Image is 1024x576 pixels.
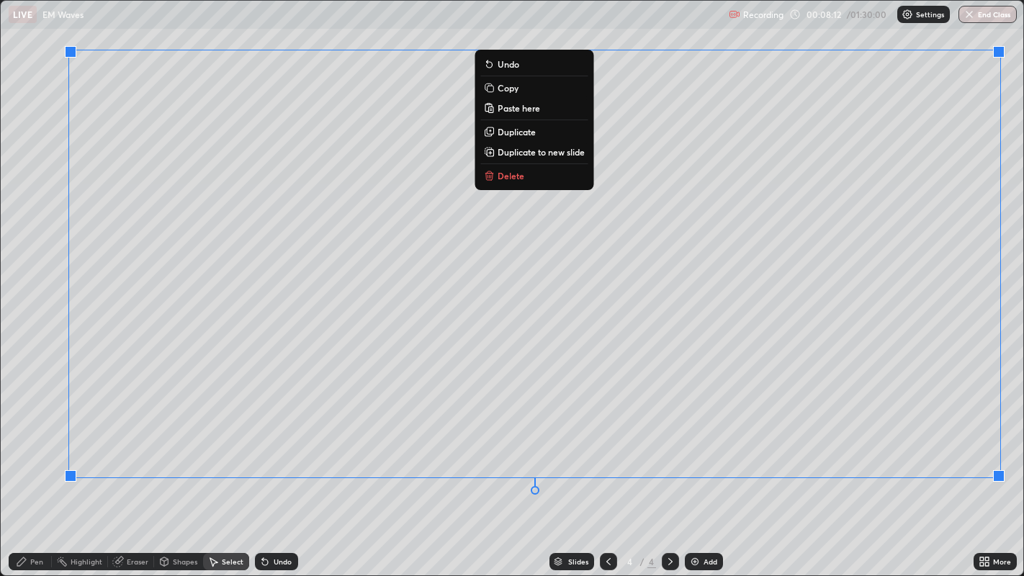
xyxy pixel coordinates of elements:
[902,9,913,20] img: class-settings-icons
[498,58,519,70] p: Undo
[173,558,197,565] div: Shapes
[480,123,588,140] button: Duplicate
[743,9,783,20] p: Recording
[480,79,588,96] button: Copy
[964,9,975,20] img: end-class-cross
[222,558,243,565] div: Select
[71,558,102,565] div: Highlight
[274,558,292,565] div: Undo
[30,558,43,565] div: Pen
[13,9,32,20] p: LIVE
[498,170,524,181] p: Delete
[42,9,84,20] p: EM Waves
[729,9,740,20] img: recording.375f2c34.svg
[498,82,518,94] p: Copy
[498,102,540,114] p: Paste here
[958,6,1017,23] button: End Class
[480,143,588,161] button: Duplicate to new slide
[993,558,1011,565] div: More
[640,557,645,566] div: /
[480,167,588,184] button: Delete
[480,99,588,117] button: Paste here
[647,555,656,568] div: 4
[704,558,717,565] div: Add
[127,558,148,565] div: Eraser
[498,126,536,138] p: Duplicate
[568,558,588,565] div: Slides
[916,11,944,18] p: Settings
[498,146,585,158] p: Duplicate to new slide
[480,55,588,73] button: Undo
[623,557,637,566] div: 4
[689,556,701,567] img: add-slide-button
